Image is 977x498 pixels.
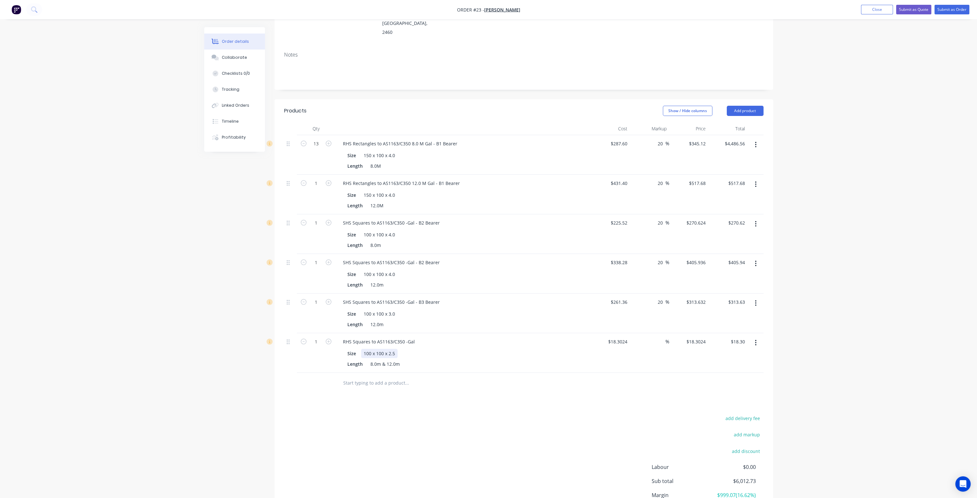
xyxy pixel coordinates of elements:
div: 100 x 100 x 2.5 [361,349,398,358]
button: add delivery fee [722,414,764,423]
button: Show / Hide columns [663,106,712,116]
div: Size [345,151,359,160]
div: Collaborate [222,55,247,60]
div: Size [345,309,359,318]
button: Collaborate [204,50,265,65]
div: Size [345,190,359,200]
div: 12.0M [368,201,386,210]
button: Submit as Quote [896,5,931,14]
span: % [665,298,669,306]
div: 12.0m [368,320,386,329]
div: Size [345,270,359,279]
button: Profitability [204,129,265,145]
div: Length [345,359,365,369]
div: Cost [591,122,630,135]
span: % [665,219,669,226]
div: 12.0m [368,280,386,289]
div: 8.0m & 12.0m [368,359,402,369]
div: Size [345,349,359,358]
div: Open Intercom Messenger [955,476,971,492]
div: Products [284,107,306,115]
div: Tracking [222,87,239,92]
div: Qty [297,122,335,135]
button: Timeline [204,113,265,129]
input: Start typing to add a product... [343,377,471,389]
div: 8.0m [368,241,384,250]
span: $0.00 [708,463,756,471]
div: 150 x 100 x 4.0 [361,151,398,160]
button: Order details [204,34,265,50]
div: Length [345,161,365,171]
a: [PERSON_NAME] [484,7,520,13]
img: Factory [12,5,21,14]
div: 100 x 100 x 4.0 [361,270,398,279]
div: Length [345,201,365,210]
div: 100 x 100 x 4.0 [361,230,398,239]
div: Length [345,241,365,250]
button: add discount [729,447,764,455]
span: Labour [652,463,709,471]
span: % [665,180,669,187]
button: Checklists 0/0 [204,65,265,81]
div: Total [708,122,748,135]
div: 8.0M [368,161,384,171]
button: Submit as Order [934,5,969,14]
span: Order #23 - [457,7,484,13]
span: $6,012.73 [708,477,756,485]
span: Sub total [652,477,709,485]
span: % [665,338,669,345]
div: Length [345,280,365,289]
div: Profitability [222,134,246,140]
div: Notes [284,52,764,58]
div: Markup [630,122,669,135]
div: Timeline [222,119,239,124]
div: 150 x 100 x 4.0 [361,190,398,200]
span: % [665,259,669,266]
div: RHS Rectangles to AS1163/C350 12.0 M Gal - B1 Bearer [338,179,465,188]
div: RHS Rectangles to AS1163/C350 8.0 M Gal - B1 Bearer [338,139,462,148]
div: Order details [222,39,249,44]
button: Tracking [204,81,265,97]
button: Close [861,5,893,14]
div: SHS Squares to AS1163/C350 -Gal - B2 Bearer [338,258,445,267]
button: add markup [731,430,764,439]
div: Price [669,122,709,135]
button: Add product [727,106,764,116]
div: Length [345,320,365,329]
button: Linked Orders [204,97,265,113]
div: 100 x 100 x 3.0 [361,309,398,318]
div: Size [345,230,359,239]
div: SHS Squares to AS1163/C350 -Gal - B3 Bearer [338,297,445,307]
div: Checklists 0/0 [222,71,250,76]
div: Linked Orders [222,103,249,108]
span: % [665,140,669,147]
div: SHS Squares to AS1163/C350 -Gal - B2 Bearer [338,218,445,227]
div: RHS Squares to AS1163/C350 -Gal [338,337,420,346]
